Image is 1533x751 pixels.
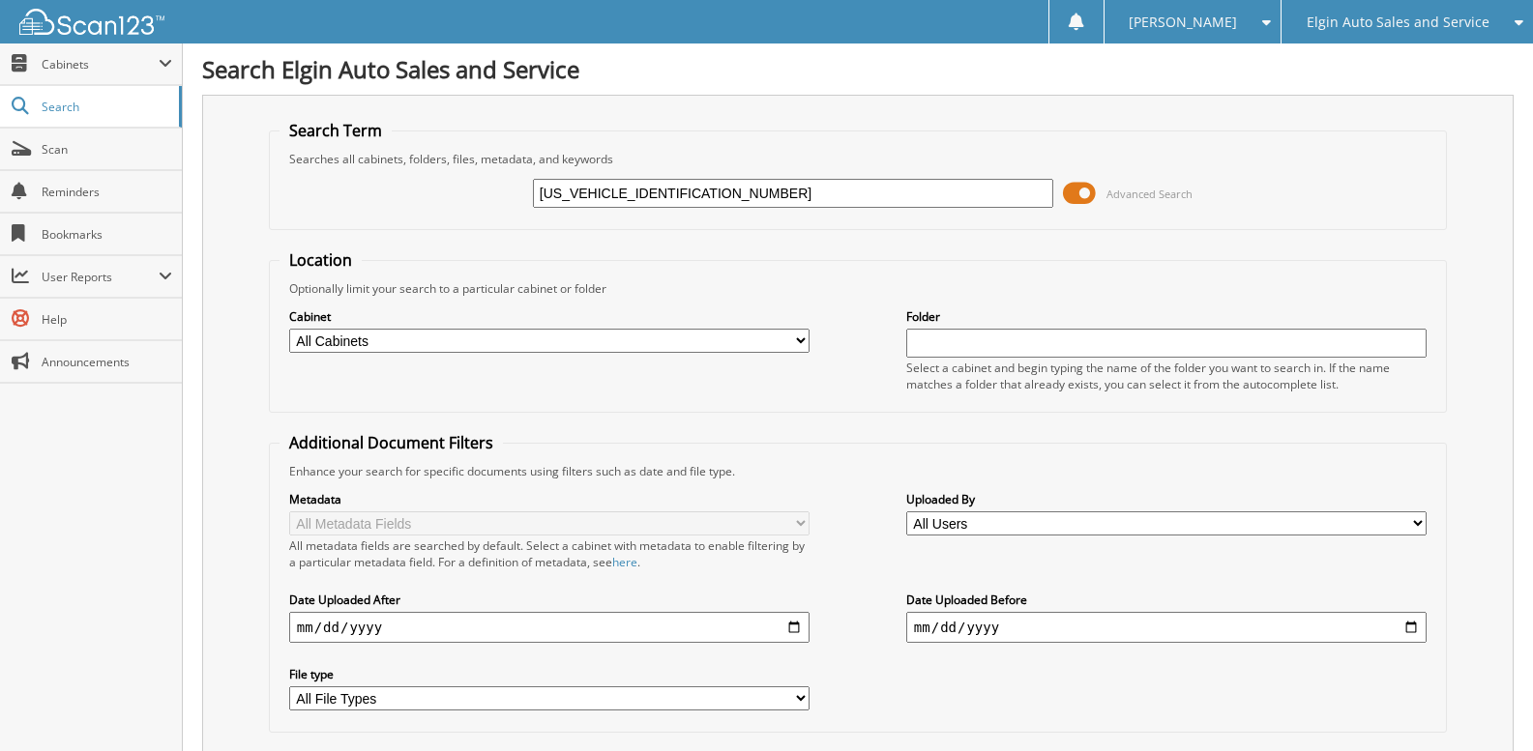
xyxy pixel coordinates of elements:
[280,280,1436,297] div: Optionally limit your search to a particular cabinet or folder
[906,612,1427,643] input: end
[289,592,810,608] label: Date Uploaded After
[1307,16,1489,28] span: Elgin Auto Sales and Service
[42,311,172,328] span: Help
[42,354,172,370] span: Announcements
[42,184,172,200] span: Reminders
[280,249,362,271] legend: Location
[289,308,810,325] label: Cabinet
[42,226,172,243] span: Bookmarks
[280,120,392,141] legend: Search Term
[906,308,1427,325] label: Folder
[289,666,810,682] label: File type
[1106,187,1193,201] span: Advanced Search
[202,53,1514,85] h1: Search Elgin Auto Sales and Service
[280,151,1436,167] div: Searches all cabinets, folders, files, metadata, and keywords
[289,491,810,507] label: Metadata
[906,360,1427,392] div: Select a cabinet and begin typing the name of the folder you want to search in. If the name match...
[1129,16,1237,28] span: [PERSON_NAME]
[612,554,637,570] a: here
[289,537,810,570] div: All metadata fields are searched by default. Select a cabinet with metadata to enable filtering b...
[42,56,159,72] span: Cabinets
[906,491,1427,507] label: Uploaded By
[289,612,810,643] input: start
[42,141,172,158] span: Scan
[906,592,1427,608] label: Date Uploaded Before
[1436,658,1533,751] iframe: Chat Widget
[280,432,503,453] legend: Additional Document Filters
[42,269,159,285] span: User Reports
[280,463,1436,479] div: Enhance your search for specific documents using filters such as date and file type.
[42,99,169,115] span: Search
[19,9,164,35] img: scan123-logo-white.svg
